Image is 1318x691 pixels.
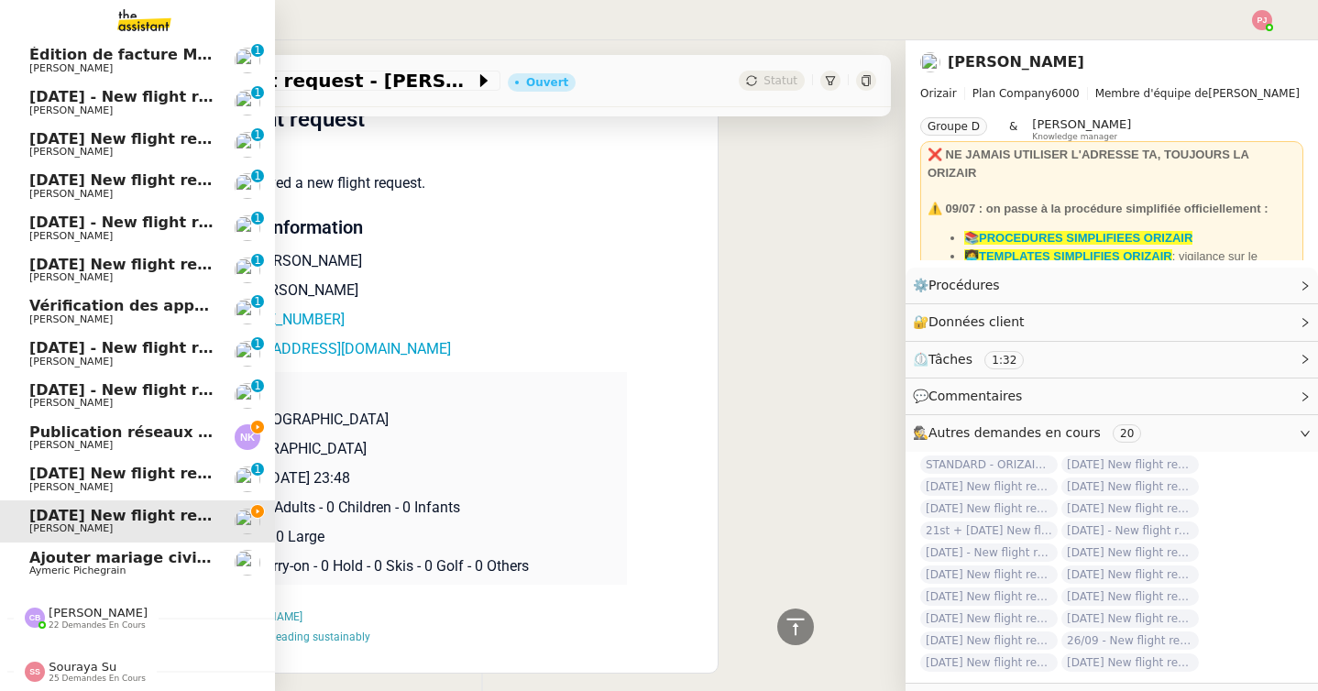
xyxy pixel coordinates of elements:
span: [PERSON_NAME] [920,84,1303,103]
span: 25 demandes en cours [49,674,146,684]
span: 🔐 [913,312,1032,333]
p: 1 [254,170,261,186]
span: [PERSON_NAME] [29,481,113,493]
span: Souraya Su [49,660,116,674]
img: svg [1252,10,1272,30]
span: [DATE] New flight request - [PERSON_NAME][DATE] [1061,565,1199,584]
span: ⏲️ [913,352,1039,367]
span: [DATE] New flight request - [PERSON_NAME] [1061,653,1199,672]
span: Autres demandes en cours [928,425,1101,440]
span: [DATE] New flight request - [PERSON_NAME] [29,130,397,148]
a: 👩‍💻TEMPLATES SIMPLIFIES ORIZAIR [964,249,1172,263]
span: [PERSON_NAME] [29,356,113,367]
span: Ajouter mariage civil au calendrier [29,549,316,566]
span: [DATE] New flight request - [PERSON_NAME] [920,653,1058,672]
span: [PERSON_NAME] [29,397,113,409]
p: Email: [180,338,627,360]
img: users%2FC9SBsJ0duuaSgpQFj5LgoEX8n0o2%2Favatar%2Fec9d51b8-9413-4189-adfb-7be4d8c96a3c [235,90,260,115]
app-user-label: Knowledge manager [1032,117,1131,141]
img: users%2FyAaYa0thh1TqqME0LKuif5ROJi43%2Favatar%2F3a825d04-53b1-4b39-9daa-af456df7ce53 [235,48,260,73]
span: Vérification des appels sortants - août 2025 [29,297,392,314]
span: [DATE] - New flight request - Yaramid [PERSON_NAME] [29,381,480,399]
p: Phone: [180,309,627,331]
span: [DATE] New flight request - [PERSON_NAME] [920,499,1058,518]
span: [PERSON_NAME] [29,313,113,325]
span: Plan Company [972,87,1051,100]
span: [DATE] - New flight request - [PERSON_NAME] [29,214,408,231]
span: Procédures [928,278,1000,292]
div: ⚙️Procédures [906,268,1318,303]
img: users%2FC9SBsJ0duuaSgpQFj5LgoEX8n0o2%2Favatar%2Fec9d51b8-9413-4189-adfb-7be4d8c96a3c [235,215,260,241]
span: [DATE] New flight request - [PERSON_NAME]/ [PERSON_NAME] [920,609,1058,628]
span: [DATE] - New flight request - [PERSON_NAME] [1061,521,1199,540]
span: [DATE] - New flight request - [GEOGRAPHIC_DATA][PERSON_NAME] [920,543,1058,562]
span: [DATE] New flight request - [PERSON_NAME] [29,465,397,482]
a: 📚PROCEDURES SIMPLIFIEES ORIZAIR [964,231,1192,245]
p: We have received a new flight request. [180,172,627,194]
img: users%2FC9SBsJ0duuaSgpQFj5LgoEX8n0o2%2Favatar%2Fec9d51b8-9413-4189-adfb-7be4d8c96a3c [235,466,260,492]
span: [PERSON_NAME] [29,146,113,158]
nz-badge-sup: 1 [251,128,264,141]
img: users%2FC9SBsJ0duuaSgpQFj5LgoEX8n0o2%2Favatar%2Fec9d51b8-9413-4189-adfb-7be4d8c96a3c [235,173,260,199]
img: svg [25,608,45,628]
p: 1 [254,463,261,479]
span: Statut [763,74,797,87]
span: [PERSON_NAME] [29,522,113,534]
span: Knowledge manager [1032,132,1117,142]
p: Passengers: 1 Adults - 0 Children - 0 Infants [180,497,627,519]
span: [DATE] New flight request - [PERSON_NAME] [1061,609,1199,628]
p: Departure: [GEOGRAPHIC_DATA] [180,409,627,431]
span: Édition de facture Mgt fees CRMOP - août 2025S Salaire [29,46,493,63]
span: [PERSON_NAME] [49,606,148,620]
nz-tag: 1:32 [984,351,1024,369]
span: [DATE] New flight request - Aljawharah Al dossari [920,587,1058,606]
p: Pets: 0 Small - 0 Large [180,526,627,548]
nz-badge-sup: 1 [251,86,264,99]
span: [DATE] - New flight request - [PERSON_NAME] [29,88,408,105]
span: [DATE] New flight request - [PERSON_NAME] [95,71,475,90]
span: STANDARD - ORIZAIR - août 2025 [920,455,1058,474]
a: [PERSON_NAME] [948,53,1084,71]
span: 🕵️ [913,425,1148,440]
div: Ouvert [526,77,568,88]
span: [DATE] New flight request - [PERSON_NAME] [920,477,1058,496]
p: Requester information [180,216,627,238]
span: 22 demandes en cours [49,620,146,631]
span: [DATE] New flight request - [PERSON_NAME] [1061,499,1199,518]
p: 1 [254,86,261,103]
span: [PERSON_NAME] [29,62,113,74]
p: 1 [254,379,261,396]
span: Commentaires [928,389,1022,403]
span: 26/09 - New flight request - [PERSON_NAME] [1061,631,1199,650]
strong: ⚠️ 09/07 : on passe à la procédure simplifiée officiellement : [928,202,1268,215]
span: 💬 [913,389,1030,403]
nz-badge-sup: 1 [251,295,264,308]
img: users%2FC9SBsJ0duuaSgpQFj5LgoEX8n0o2%2Favatar%2Fec9d51b8-9413-4189-adfb-7be4d8c96a3c [235,258,260,283]
span: [PERSON_NAME] [29,271,113,283]
div: 💬Commentaires [906,378,1318,414]
span: [PERSON_NAME] [1032,117,1131,131]
img: users%2FC9SBsJ0duuaSgpQFj5LgoEX8n0o2%2Favatar%2Fec9d51b8-9413-4189-adfb-7be4d8c96a3c [920,52,940,72]
img: users%2FC9SBsJ0duuaSgpQFj5LgoEX8n0o2%2Favatar%2Fec9d51b8-9413-4189-adfb-7be4d8c96a3c [235,341,260,367]
span: Aymeric Pichegrain [29,565,126,576]
span: Orizair [920,87,957,100]
nz-badge-sup: 1 [251,379,264,392]
span: [PERSON_NAME] [29,104,113,116]
span: [DATE] New flight request - [PERSON_NAME] [920,631,1058,650]
img: users%2FC9SBsJ0duuaSgpQFj5LgoEX8n0o2%2Favatar%2Fec9d51b8-9413-4189-adfb-7be4d8c96a3c [235,509,260,534]
img: svg [235,424,260,450]
span: Données client [928,314,1025,329]
p: Trip 1: [180,379,627,401]
span: [DATE] New flight request - [GEOGRAPHIC_DATA] [29,171,432,189]
p: Arrival: [GEOGRAPHIC_DATA] [180,438,627,460]
span: 21st + [DATE] New flight request - Ash Datta [920,521,1058,540]
p: Sent by [PERSON_NAME] Flying responsibly, leading sustainably [180,607,627,647]
p: Lastname: [PERSON_NAME] [180,250,627,272]
img: users%2F1PNv5soDtMeKgnH5onPMHqwjzQn1%2Favatar%2Fd0f44614-3c2d-49b8-95e9-0356969fcfd1 [235,550,260,576]
nz-badge-sup: 1 [251,44,264,57]
span: [PERSON_NAME] [29,188,113,200]
span: [DATE] New flight request - [PERSON_NAME]Astorina [1061,587,1199,606]
p: 1 [254,337,261,354]
span: Membre d'équipe de [1095,87,1209,100]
